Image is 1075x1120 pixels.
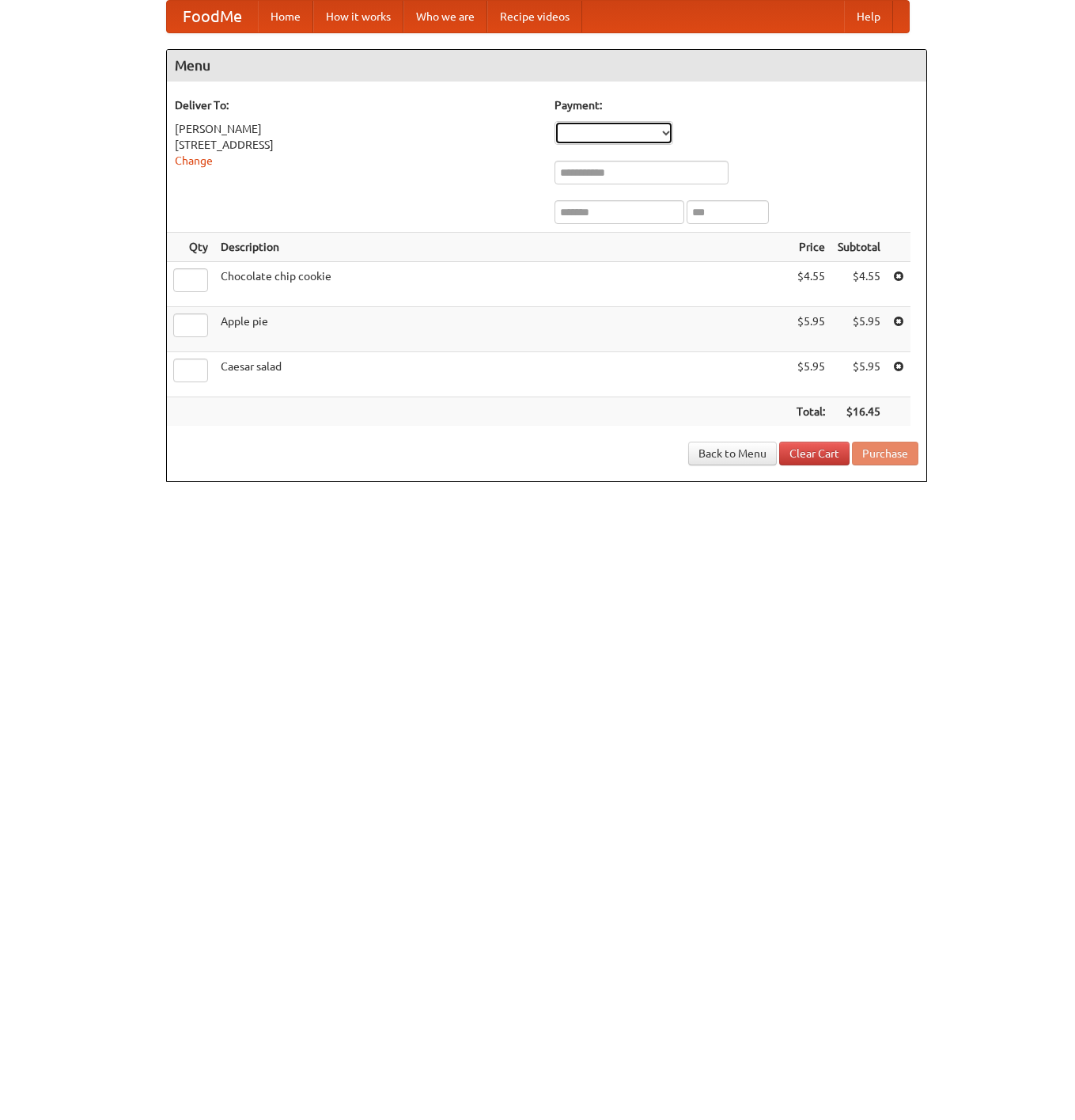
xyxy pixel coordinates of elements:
td: Caesar salad [214,352,790,397]
a: Who we are [403,1,487,32]
td: Chocolate chip cookie [214,262,790,307]
td: $5.95 [790,307,831,352]
h5: Payment: [555,97,918,113]
button: Purchase [852,442,918,465]
a: Recipe videos [487,1,582,32]
th: Total: [790,397,831,427]
th: Subtotal [831,233,887,262]
a: Clear Cart [779,442,850,465]
th: Description [214,233,790,262]
a: FoodMe [167,1,258,32]
a: Help [844,1,893,32]
th: Qty [167,233,214,262]
th: $16.45 [831,397,887,427]
td: $5.95 [831,307,887,352]
td: $4.55 [831,262,887,307]
a: Change [175,154,213,167]
a: Home [258,1,313,32]
a: How it works [313,1,403,32]
div: [STREET_ADDRESS] [175,137,539,153]
a: Back to Menu [688,442,777,465]
td: $4.55 [790,262,831,307]
td: Apple pie [214,307,790,352]
h5: Deliver To: [175,97,539,113]
h4: Menu [167,50,926,82]
td: $5.95 [831,352,887,397]
td: $5.95 [790,352,831,397]
th: Price [790,233,831,262]
div: [PERSON_NAME] [175,121,539,137]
